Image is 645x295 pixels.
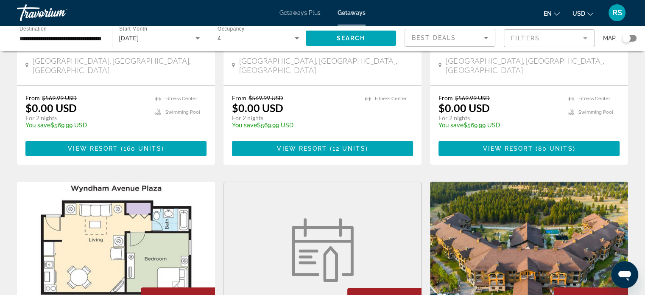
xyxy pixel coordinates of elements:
[438,114,560,122] p: For 2 nights
[504,29,595,48] button: Filter
[438,94,453,101] span: From
[232,122,356,129] p: $569.99 USD
[603,32,616,44] span: Map
[277,145,327,152] span: View Resort
[33,56,207,75] span: [GEOGRAPHIC_DATA], [GEOGRAPHIC_DATA], [GEOGRAPHIC_DATA]
[578,96,610,101] span: Fitness Center
[544,7,560,20] button: Change language
[412,33,488,43] mat-select: Sort by
[232,94,246,101] span: From
[25,122,147,129] p: $569.99 USD
[287,218,359,282] img: week.svg
[279,9,321,16] a: Getaways Plus
[375,96,407,101] span: Fitness Center
[232,114,356,122] p: For 2 nights
[336,35,365,42] span: Search
[123,145,162,152] span: 160 units
[165,96,197,101] span: Fitness Center
[572,7,593,20] button: Change currency
[68,145,118,152] span: View Resort
[218,35,221,42] span: 4
[119,35,139,42] span: [DATE]
[455,94,490,101] span: $569.99 USD
[218,26,244,32] span: Occupancy
[306,31,396,46] button: Search
[438,122,560,129] p: $569.99 USD
[25,141,207,156] button: View Resort(160 units)
[606,4,628,22] button: User Menu
[438,122,464,129] span: You save
[338,9,366,16] a: Getaways
[332,145,366,152] span: 12 units
[538,145,573,152] span: 80 units
[17,2,102,24] a: Travorium
[118,145,164,152] span: ( )
[612,8,622,17] span: RS
[232,101,283,114] p: $0.00 USD
[25,122,50,129] span: You save
[232,141,413,156] button: View Resort(12 units)
[239,56,413,75] span: [GEOGRAPHIC_DATA], [GEOGRAPHIC_DATA], [GEOGRAPHIC_DATA]
[533,145,575,152] span: ( )
[412,34,456,41] span: Best Deals
[165,110,200,115] span: Swimming Pool
[249,94,283,101] span: $569.99 USD
[232,122,257,129] span: You save
[327,145,368,152] span: ( )
[438,141,620,156] button: View Resort(80 units)
[483,145,533,152] span: View Resort
[611,261,638,288] iframe: Button to launch messaging window
[25,114,147,122] p: For 2 nights
[42,94,77,101] span: $569.99 USD
[25,101,77,114] p: $0.00 USD
[438,101,490,114] p: $0.00 USD
[446,56,620,75] span: [GEOGRAPHIC_DATA], [GEOGRAPHIC_DATA], [GEOGRAPHIC_DATA]
[119,26,147,32] span: Start Month
[578,110,613,115] span: Swimming Pool
[25,94,40,101] span: From
[20,26,47,31] span: Destination
[572,10,585,17] span: USD
[544,10,552,17] span: en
